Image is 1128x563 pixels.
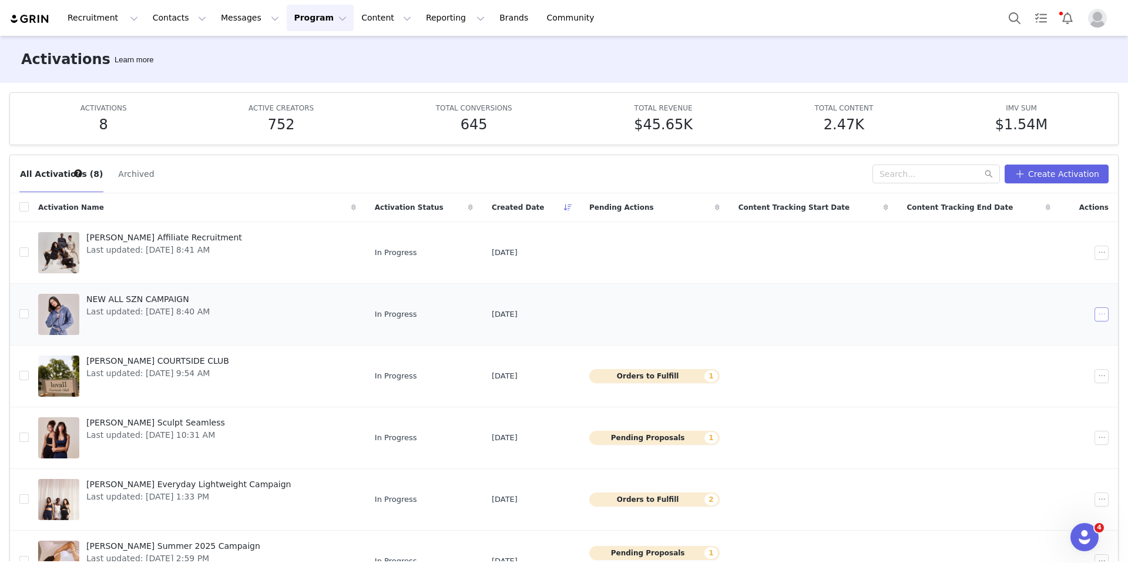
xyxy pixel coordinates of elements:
[492,5,539,31] a: Brands
[21,49,110,70] h3: Activations
[814,104,873,112] span: TOTAL CONTENT
[824,114,864,135] h5: 2.47K
[492,370,518,382] span: [DATE]
[86,306,210,318] span: Last updated: [DATE] 8:40 AM
[9,14,51,25] img: grin logo
[589,431,720,445] button: Pending Proposals1
[589,492,720,507] button: Orders to Fulfill2
[38,414,356,461] a: [PERSON_NAME] Sculpt SeamlessLast updated: [DATE] 10:31 AM
[375,494,417,505] span: In Progress
[86,478,291,491] span: [PERSON_NAME] Everyday Lightweight Campaign
[492,432,518,444] span: [DATE]
[589,202,654,213] span: Pending Actions
[38,476,356,523] a: [PERSON_NAME] Everyday Lightweight CampaignLast updated: [DATE] 1:33 PM
[375,202,444,213] span: Activation Status
[1081,9,1119,28] button: Profile
[86,540,260,552] span: [PERSON_NAME] Summer 2025 Campaign
[1006,104,1037,112] span: IMV SUM
[38,229,356,276] a: [PERSON_NAME] Affiliate RecruitmentLast updated: [DATE] 8:41 AM
[214,5,286,31] button: Messages
[38,353,356,400] a: [PERSON_NAME] COURTSIDE CLUBLast updated: [DATE] 9:54 AM
[436,104,512,112] span: TOTAL CONVERSIONS
[375,309,417,320] span: In Progress
[461,114,488,135] h5: 645
[287,5,354,31] button: Program
[86,244,242,256] span: Last updated: [DATE] 8:41 AM
[419,5,492,31] button: Reporting
[86,355,229,367] span: [PERSON_NAME] COURTSIDE CLUB
[907,202,1013,213] span: Content Tracking End Date
[1005,165,1109,183] button: Create Activation
[634,104,693,112] span: TOTAL REVENUE
[492,309,518,320] span: [DATE]
[86,417,225,429] span: [PERSON_NAME] Sculpt Seamless
[249,104,314,112] span: ACTIVE CREATORS
[38,291,356,338] a: NEW ALL SZN CAMPAIGNLast updated: [DATE] 8:40 AM
[1028,5,1054,31] a: Tasks
[268,114,295,135] h5: 752
[634,114,693,135] h5: $45.65K
[86,232,242,244] span: [PERSON_NAME] Affiliate Recruitment
[146,5,213,31] button: Contacts
[738,202,850,213] span: Content Tracking Start Date
[589,546,720,560] button: Pending Proposals1
[375,247,417,259] span: In Progress
[38,202,104,213] span: Activation Name
[117,165,155,183] button: Archived
[492,202,545,213] span: Created Date
[375,432,417,444] span: In Progress
[995,114,1048,135] h5: $1.54M
[872,165,1000,183] input: Search...
[985,170,993,178] i: icon: search
[1060,195,1118,220] div: Actions
[1002,5,1028,31] button: Search
[86,293,210,306] span: NEW ALL SZN CAMPAIGN
[61,5,145,31] button: Recruitment
[492,494,518,505] span: [DATE]
[354,5,418,31] button: Content
[375,370,417,382] span: In Progress
[540,5,607,31] a: Community
[19,165,103,183] button: All Activations (8)
[73,168,83,179] div: Tooltip anchor
[589,369,720,383] button: Orders to Fulfill1
[492,247,518,259] span: [DATE]
[1070,523,1099,551] iframe: Intercom live chat
[86,491,291,503] span: Last updated: [DATE] 1:33 PM
[1088,9,1107,28] img: placeholder-profile.jpg
[1095,523,1104,532] span: 4
[1055,5,1080,31] button: Notifications
[86,367,229,380] span: Last updated: [DATE] 9:54 AM
[112,54,156,66] div: Tooltip anchor
[86,429,225,441] span: Last updated: [DATE] 10:31 AM
[80,104,127,112] span: ACTIVATIONS
[99,114,108,135] h5: 8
